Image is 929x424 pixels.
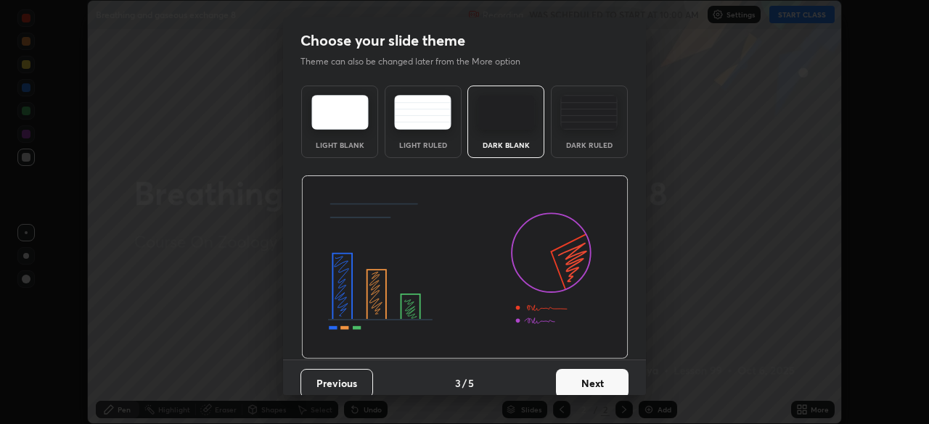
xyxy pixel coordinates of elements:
h4: / [462,375,467,391]
img: darkRuledTheme.de295e13.svg [560,95,618,130]
img: darkTheme.f0cc69e5.svg [478,95,535,130]
img: lightRuledTheme.5fabf969.svg [394,95,451,130]
div: Dark Blank [477,141,535,149]
h4: 5 [468,375,474,391]
h4: 3 [455,375,461,391]
h2: Choose your slide theme [300,31,465,50]
button: Next [556,369,629,398]
p: Theme can also be changed later from the More option [300,55,536,68]
img: lightTheme.e5ed3b09.svg [311,95,369,130]
img: darkThemeBanner.d06ce4a2.svg [301,175,629,359]
button: Previous [300,369,373,398]
div: Dark Ruled [560,141,618,149]
div: Light Blank [311,141,369,149]
div: Light Ruled [394,141,452,149]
